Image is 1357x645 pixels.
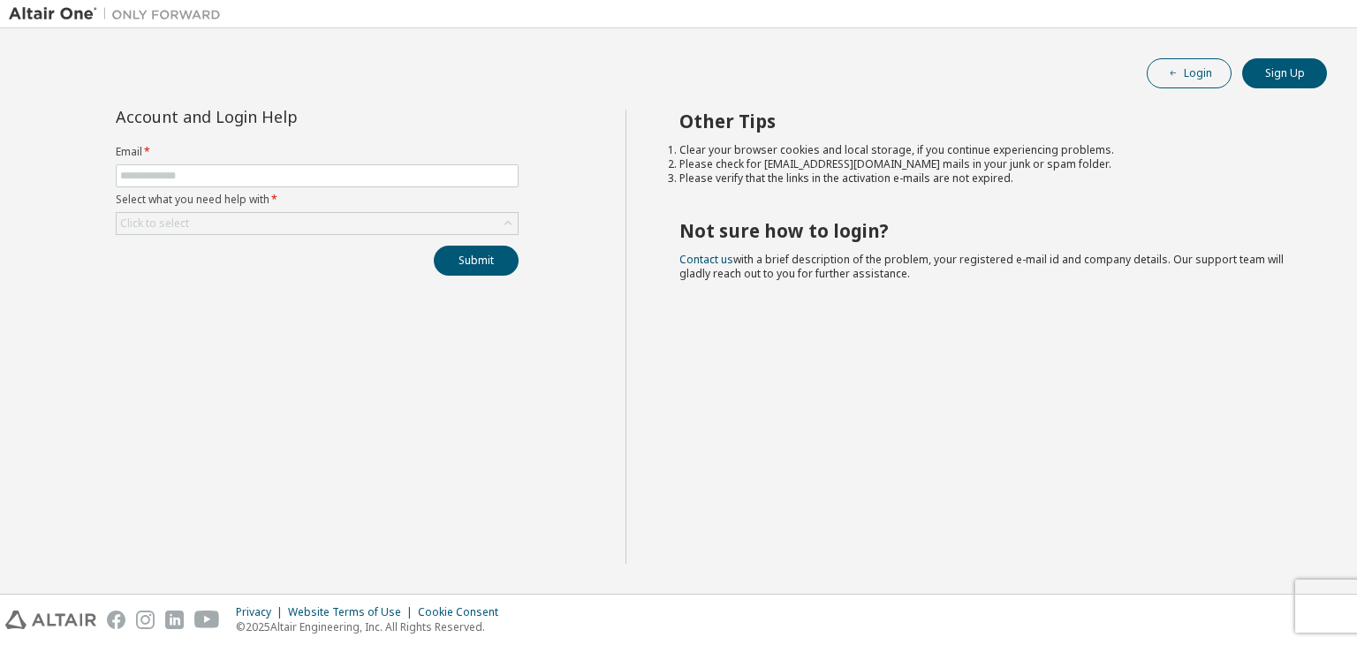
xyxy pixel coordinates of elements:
img: instagram.svg [136,611,155,629]
img: altair_logo.svg [5,611,96,629]
img: youtube.svg [194,611,220,629]
label: Email [116,145,519,159]
div: Privacy [236,605,288,619]
button: Login [1147,58,1232,88]
div: Click to select [117,213,518,234]
img: linkedin.svg [165,611,184,629]
h2: Not sure how to login? [679,219,1296,242]
span: with a brief description of the problem, your registered e-mail id and company details. Our suppo... [679,252,1284,281]
button: Sign Up [1242,58,1327,88]
li: Please check for [EMAIL_ADDRESS][DOMAIN_NAME] mails in your junk or spam folder. [679,157,1296,171]
div: Cookie Consent [418,605,509,619]
div: Click to select [120,216,189,231]
a: Contact us [679,252,733,267]
h2: Other Tips [679,110,1296,133]
div: Website Terms of Use [288,605,418,619]
li: Please verify that the links in the activation e-mails are not expired. [679,171,1296,186]
p: © 2025 Altair Engineering, Inc. All Rights Reserved. [236,619,509,634]
img: Altair One [9,5,230,23]
div: Account and Login Help [116,110,438,124]
button: Submit [434,246,519,276]
img: facebook.svg [107,611,125,629]
label: Select what you need help with [116,193,519,207]
li: Clear your browser cookies and local storage, if you continue experiencing problems. [679,143,1296,157]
